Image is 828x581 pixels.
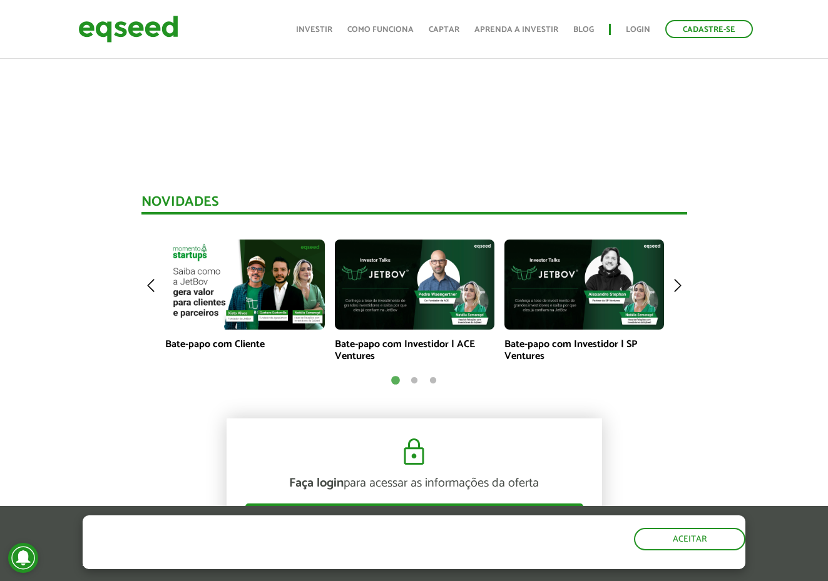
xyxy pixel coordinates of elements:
button: 3 of 3 [427,375,439,387]
a: Investir [296,26,332,34]
button: 1 of 3 [389,375,402,387]
p: Bate-papo com Investidor | ACE Ventures [335,338,494,362]
img: cadeado.svg [399,437,429,467]
a: Captar [429,26,459,34]
img: maxresdefault.jpg [335,240,494,329]
div: Novidades [141,195,687,215]
a: Cadastre-se [665,20,753,38]
img: arrow-left.svg [141,240,160,331]
img: maxresdefault.jpg [165,240,325,329]
p: Bate-papo com Investidor | SP Ventures [504,338,664,362]
a: Blog [573,26,594,34]
h5: O site da EqSeed utiliza cookies para melhorar sua navegação. [83,515,480,554]
a: Como funciona [347,26,414,34]
a: Aprenda a investir [474,26,558,34]
p: Bate-papo com Cliente [165,338,325,350]
img: maxresdefault.jpg [504,240,664,329]
a: Fazer login [245,503,583,530]
a: Login [626,26,650,34]
button: Aceitar [634,528,745,550]
img: EqSeed [78,13,178,46]
p: Ao clicar em "aceitar", você aceita nossa . [83,557,480,569]
strong: Faça login [289,473,344,493]
a: política de privacidade e de cookies [248,558,392,569]
button: 2 of 3 [408,375,421,387]
p: para acessar as informações da oferta [245,476,583,491]
img: arrow-right.svg [668,240,687,331]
